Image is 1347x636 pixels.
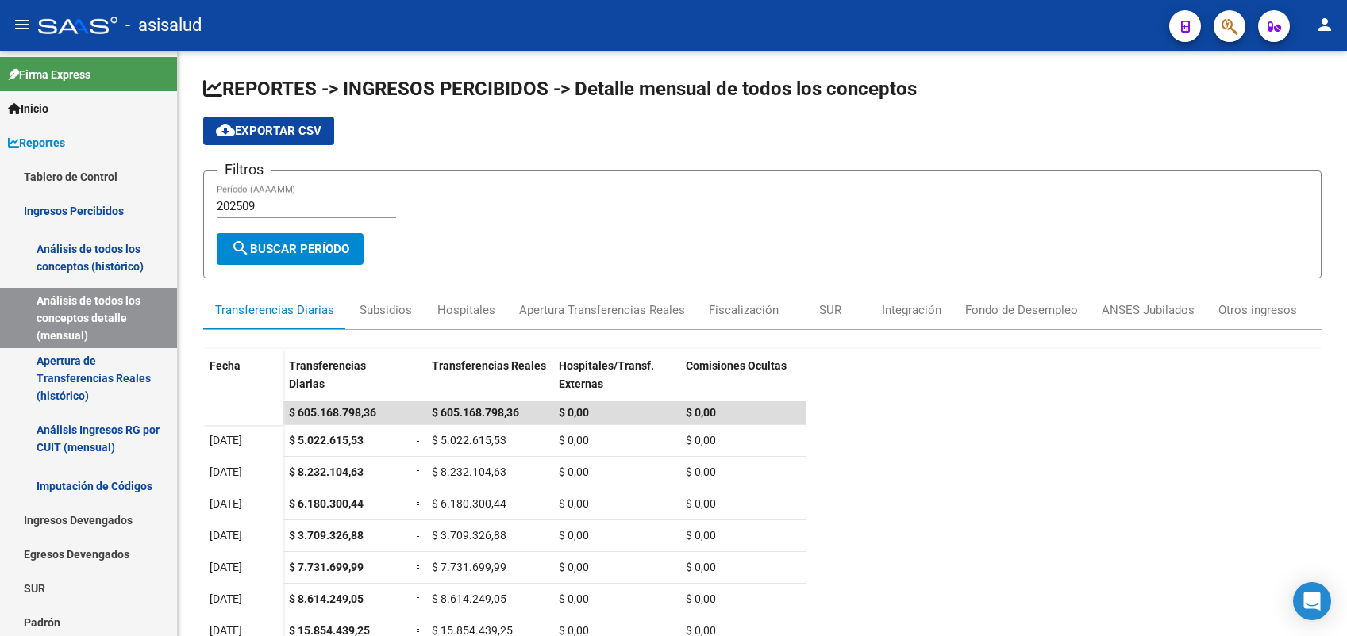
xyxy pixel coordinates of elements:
[425,349,552,416] datatable-header-cell: Transferencias Reales
[210,497,242,510] span: [DATE]
[416,466,422,478] span: =
[559,497,589,510] span: $ 0,00
[216,121,235,140] mat-icon: cloud_download
[210,466,242,478] span: [DATE]
[559,359,654,390] span: Hospitales/Transf. Externas
[217,159,271,181] h3: Filtros
[432,359,546,372] span: Transferencias Reales
[360,301,412,319] div: Subsidios
[283,349,410,416] datatable-header-cell: Transferencias Diarias
[432,529,506,542] span: $ 3.709.326,88
[8,100,48,117] span: Inicio
[416,434,422,446] span: =
[289,592,364,605] span: $ 8.614.249,05
[432,592,506,605] span: $ 8.614.249,05
[289,406,376,419] span: $ 605.168.798,36
[1218,301,1297,319] div: Otros ingresos
[13,15,32,34] mat-icon: menu
[432,406,519,419] span: $ 605.168.798,36
[686,406,716,419] span: $ 0,00
[289,466,364,478] span: $ 8.232.104,63
[679,349,806,416] datatable-header-cell: Comisiones Ocultas
[432,466,506,478] span: $ 8.232.104,63
[1315,15,1334,34] mat-icon: person
[416,592,422,605] span: =
[210,529,242,542] span: [DATE]
[416,561,422,573] span: =
[432,497,506,510] span: $ 6.180.300,44
[215,301,334,319] div: Transferencias Diarias
[8,66,90,83] span: Firma Express
[559,466,589,478] span: $ 0,00
[432,434,506,446] span: $ 5.022.615,53
[432,561,506,573] span: $ 7.731.699,99
[289,434,364,446] span: $ 5.022.615,53
[217,233,364,265] button: Buscar Período
[125,8,202,43] span: - asisalud
[882,301,941,319] div: Integración
[8,134,65,151] span: Reportes
[203,78,917,100] span: REPORTES -> INGRESOS PERCIBIDOS -> Detalle mensual de todos los conceptos
[709,301,779,319] div: Fiscalización
[819,301,841,319] div: SUR
[686,434,716,446] span: $ 0,00
[437,301,495,319] div: Hospitales
[686,592,716,605] span: $ 0,00
[559,592,589,605] span: $ 0,00
[416,497,422,510] span: =
[203,117,334,145] button: Exportar CSV
[686,497,716,510] span: $ 0,00
[1293,582,1331,620] div: Open Intercom Messenger
[519,301,685,319] div: Apertura Transferencias Reales
[416,529,422,542] span: =
[686,359,787,372] span: Comisiones Ocultas
[686,561,716,573] span: $ 0,00
[552,349,679,416] datatable-header-cell: Hospitales/Transf. Externas
[559,406,589,419] span: $ 0,00
[559,561,589,573] span: $ 0,00
[686,466,716,478] span: $ 0,00
[289,497,364,510] span: $ 6.180.300,44
[210,592,242,605] span: [DATE]
[965,301,1078,319] div: Fondo de Desempleo
[203,349,283,416] datatable-header-cell: Fecha
[216,124,321,138] span: Exportar CSV
[559,529,589,542] span: $ 0,00
[210,561,242,573] span: [DATE]
[210,359,241,372] span: Fecha
[289,529,364,542] span: $ 3.709.326,88
[210,434,242,446] span: [DATE]
[289,561,364,573] span: $ 7.731.699,99
[686,529,716,542] span: $ 0,00
[231,242,349,256] span: Buscar Período
[559,434,589,446] span: $ 0,00
[1102,301,1195,319] div: ANSES Jubilados
[289,359,366,390] span: Transferencias Diarias
[231,239,250,258] mat-icon: search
